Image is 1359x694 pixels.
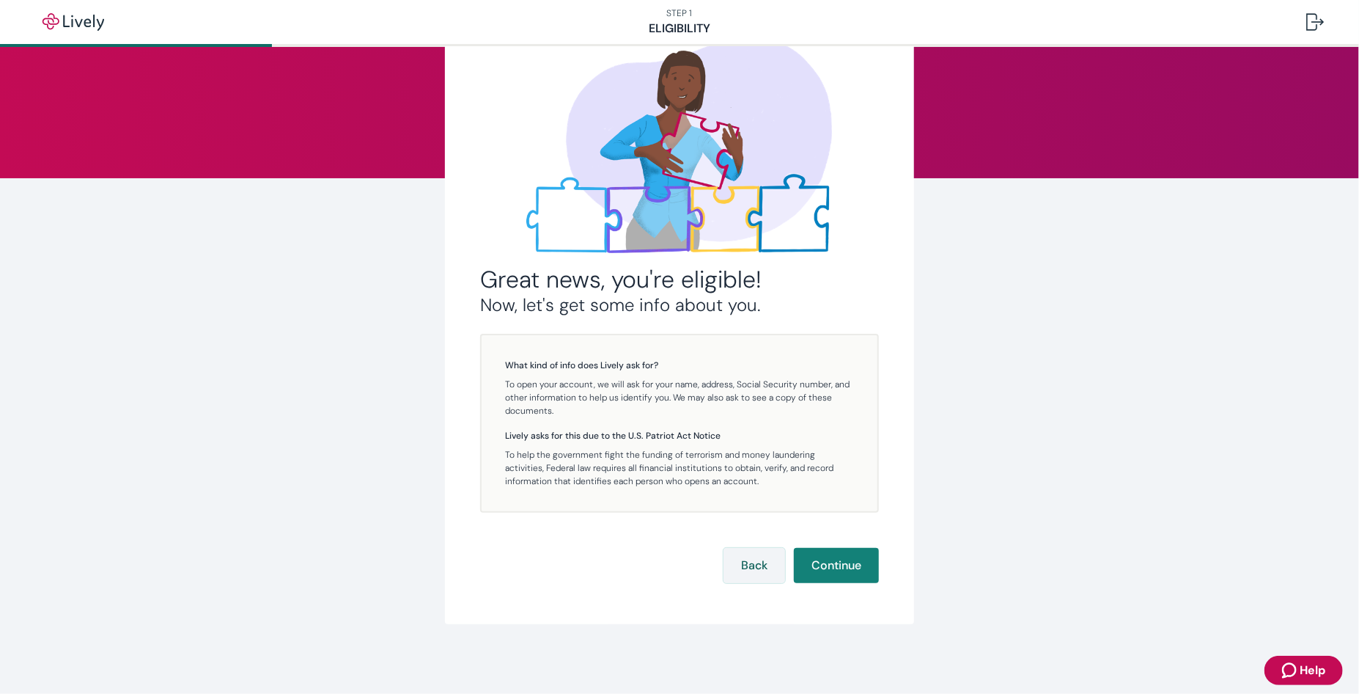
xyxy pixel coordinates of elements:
[505,448,854,488] p: To help the government fight the funding of terrorism and money laundering activities, Federal la...
[505,378,854,417] p: To open your account, we will ask for your name, address, Social Security number, and other infor...
[480,265,879,294] h2: Great news, you're eligible!
[32,13,114,31] img: Lively
[1300,662,1325,679] span: Help
[1264,656,1343,685] button: Zendesk support iconHelp
[1294,4,1336,40] button: Log out
[723,548,785,583] button: Back
[505,359,854,372] h5: What kind of info does Lively ask for?
[794,548,879,583] button: Continue
[480,294,879,316] h3: Now, let's get some info about you.
[505,429,854,442] h5: Lively asks for this due to the U.S. Patriot Act Notice
[1282,662,1300,679] svg: Zendesk support icon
